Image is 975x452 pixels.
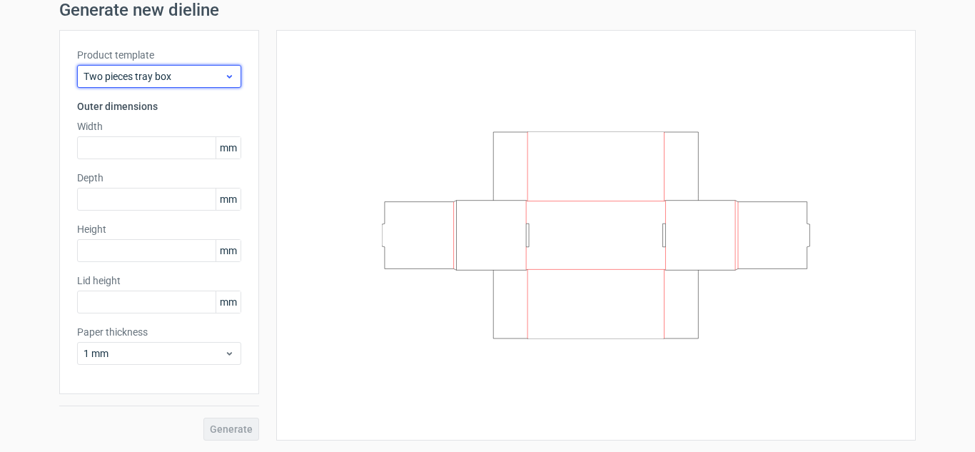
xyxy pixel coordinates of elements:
label: Width [77,119,241,134]
label: Height [77,222,241,236]
label: Depth [77,171,241,185]
label: Product template [77,48,241,62]
span: Two pieces tray box [84,69,224,84]
span: mm [216,137,241,159]
h1: Generate new dieline [59,1,916,19]
span: 1 mm [84,346,224,361]
label: Lid height [77,273,241,288]
h3: Outer dimensions [77,99,241,114]
span: mm [216,189,241,210]
span: mm [216,240,241,261]
span: mm [216,291,241,313]
label: Paper thickness [77,325,241,339]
